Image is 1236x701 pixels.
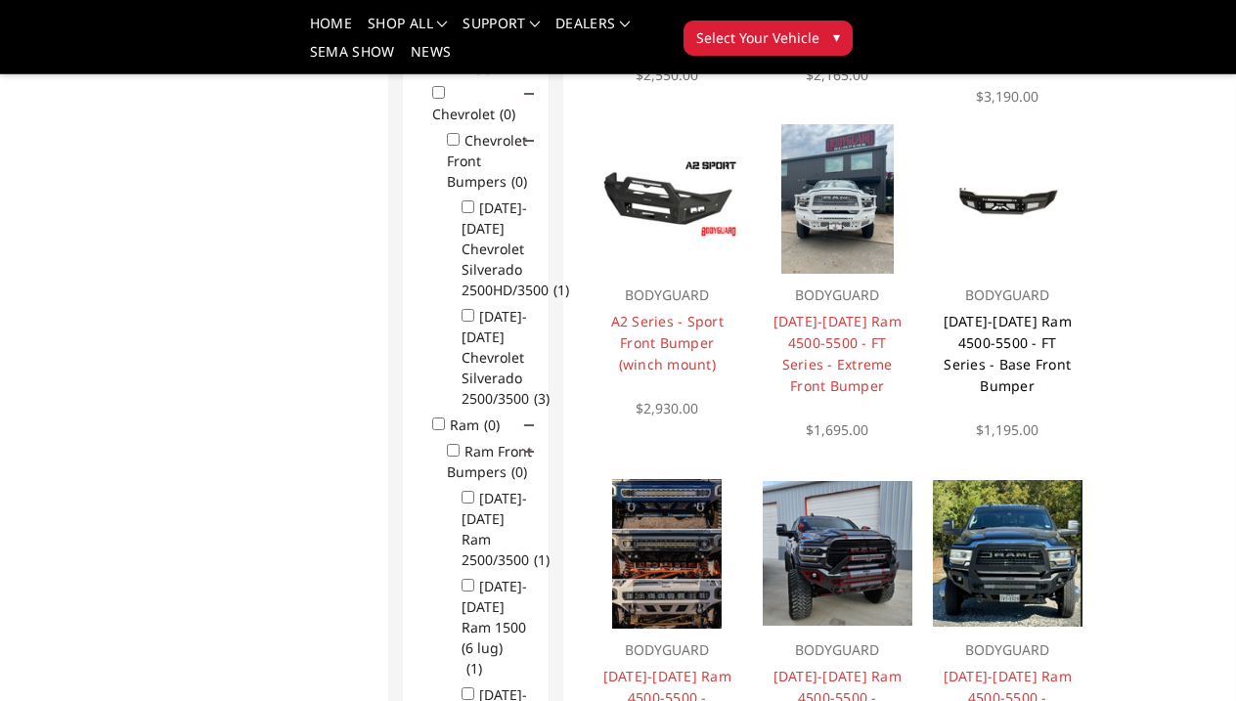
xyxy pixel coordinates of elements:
[462,198,581,299] label: [DATE]-[DATE] Chevrolet Silverado 2500HD/3500
[511,172,527,191] span: (0)
[447,131,539,191] label: Chevrolet Front Bumpers
[411,45,451,73] a: News
[524,89,534,99] span: Click to show/hide children
[450,416,511,434] label: Ram
[447,442,539,481] label: Ram Front Bumpers
[310,17,352,45] a: Home
[553,281,569,299] span: (1)
[636,399,698,417] span: $2,930.00
[636,66,698,84] span: $2,550.00
[611,312,724,373] a: A2 Series - Sport Front Bumper (winch mount)
[1138,607,1236,701] iframe: Chat Widget
[432,105,527,123] label: Chevrolet
[534,389,550,408] span: (3)
[462,577,527,678] label: [DATE]-[DATE] Ram 1500 (6 lug)
[772,284,903,307] p: BODYGUARD
[806,66,868,84] span: $2,165.00
[833,26,840,47] span: ▾
[500,105,515,123] span: (0)
[773,312,902,395] a: [DATE]-[DATE] Ram 4500-5500 - FT Series - Extreme Front Bumper
[534,550,550,569] span: (1)
[806,420,868,439] span: $1,695.00
[310,45,395,73] a: SEMA Show
[696,27,819,48] span: Select Your Vehicle
[943,284,1073,307] p: BODYGUARD
[462,489,561,569] label: [DATE]-[DATE] Ram 2500/3500
[463,17,540,45] a: Support
[976,87,1038,106] span: $3,190.00
[602,638,732,662] p: BODYGUARD
[475,58,491,76] span: (0)
[976,420,1038,439] span: $1,195.00
[368,17,447,45] a: shop all
[511,462,527,481] span: (0)
[602,284,732,307] p: BODYGUARD
[772,638,903,662] p: BODYGUARD
[524,420,534,430] span: Click to show/hide children
[435,58,503,76] label: Truck
[524,447,534,457] span: Click to show/hide children
[466,659,482,678] span: (1)
[462,307,561,408] label: [DATE]-[DATE] Chevrolet Silverado 2500/3500
[684,21,853,56] button: Select Your Vehicle
[943,638,1073,662] p: BODYGUARD
[484,416,500,434] span: (0)
[944,312,1072,395] a: [DATE]-[DATE] Ram 4500-5500 - FT Series - Base Front Bumper
[524,136,534,146] span: Click to show/hide children
[555,17,630,45] a: Dealers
